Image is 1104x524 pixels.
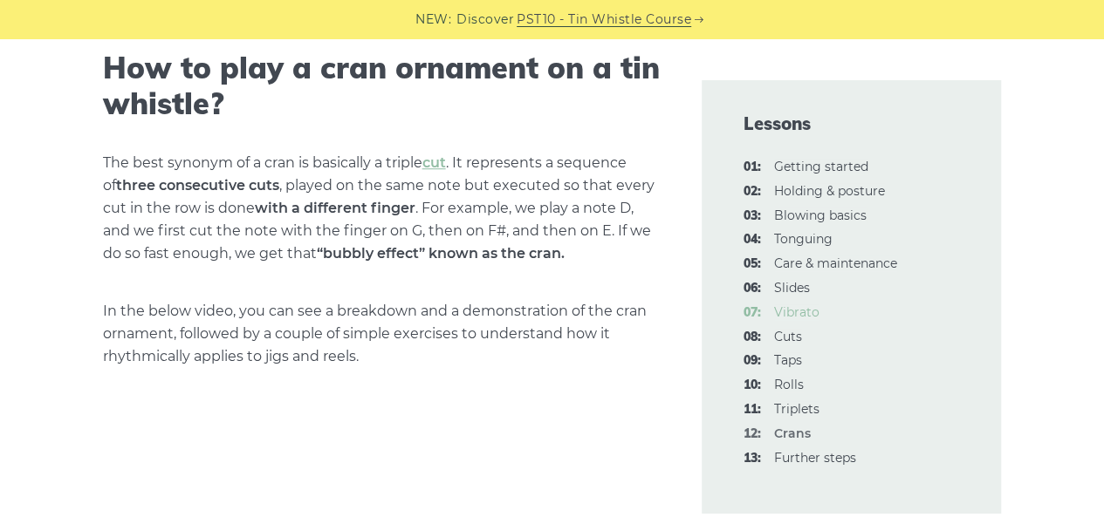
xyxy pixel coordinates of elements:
[774,159,868,174] a: 01:Getting started
[744,112,960,136] span: Lessons
[103,300,660,368] p: In the below video, you can see a breakdown and a demonstration of the cran ornament, followed by...
[774,183,885,199] a: 02:Holding & posture
[744,181,761,202] span: 02:
[774,329,802,344] a: 08:Cuts
[744,399,761,420] span: 11:
[744,375,761,396] span: 10:
[103,51,660,122] h2: How to play a cran ornament on a tin whistle?
[744,327,761,348] span: 08:
[415,10,451,30] span: NEW:
[456,10,514,30] span: Discover
[744,206,761,227] span: 03:
[774,255,897,271] a: 05:Care & maintenance
[744,278,761,299] span: 06:
[744,254,761,275] span: 05:
[774,352,802,368] a: 09:Taps
[774,231,833,247] a: 04:Tonguing
[517,10,691,30] a: PST10 - Tin Whistle Course
[744,448,761,469] span: 13:
[774,208,867,223] a: 03:Blowing basics
[744,424,761,445] span: 12:
[317,245,565,262] strong: “bubbly effect” known as the cran.
[255,200,415,216] strong: with a different finger
[103,152,660,265] p: The best synonym of a cran is basically a triple . It represents a sequence of , played on the sa...
[744,303,761,323] span: 07:
[774,425,811,441] strong: Crans
[422,154,446,171] a: cut
[774,304,819,320] a: 07:Vibrato
[744,229,761,250] span: 04:
[116,177,279,194] strong: three consecutive cuts
[744,157,761,178] span: 01:
[774,401,819,417] a: 11:Triplets
[774,450,856,466] a: 13:Further steps
[774,377,804,392] a: 10:Rolls
[774,280,810,296] a: 06:Slides
[744,350,761,371] span: 09:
